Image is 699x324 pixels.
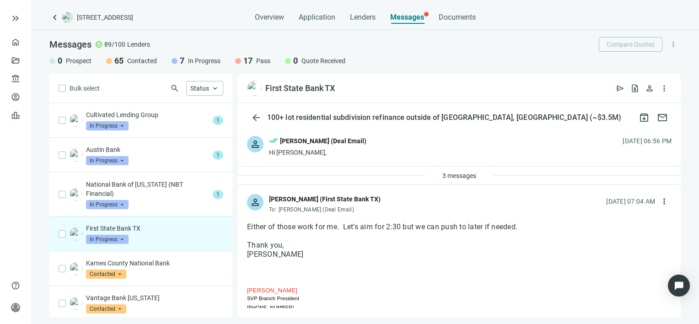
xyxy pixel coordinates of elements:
div: [PERSON_NAME] (First State Bank TX) [269,194,381,204]
span: 65 [114,55,124,66]
span: In Progress [188,56,220,65]
span: check_circle [95,41,102,48]
p: First State Bank TX [86,224,223,233]
span: keyboard_arrow_up [211,84,219,92]
span: Status [190,85,209,92]
span: In Progress [86,235,129,244]
span: person [250,139,261,150]
span: account_balance [11,74,17,83]
span: person [250,197,261,208]
span: mail [657,112,668,123]
span: Pass [256,56,270,65]
p: Vantage Bank [US_STATE] [86,293,223,302]
span: 1 [213,190,223,199]
p: National Bank of [US_STATE] (NBT Financial) [86,180,209,198]
span: request_quote [630,84,640,93]
span: 0 [58,55,62,66]
span: Overview [255,13,284,22]
span: 3 messages [442,172,476,179]
span: In Progress [86,121,129,130]
div: [DATE] 07:04 AM [606,196,655,206]
a: keyboard_arrow_left [49,12,60,23]
span: Contacted [86,304,126,313]
button: more_vert [657,81,672,96]
span: In Progress [86,156,129,165]
span: search [170,84,179,93]
img: 409b8918-62c4-482d-91ad-bfb425df664f [247,81,262,96]
div: To: [269,206,381,213]
span: more_vert [669,40,677,49]
img: 32d10cf0-376b-43eb-8d77-e510f132ada9 [70,188,82,201]
button: 3 messages [435,168,484,183]
span: 7 [180,55,184,66]
div: Open Intercom Messenger [668,275,690,297]
p: Cultivated Lending Group [86,110,209,119]
p: Austin Bank [86,145,209,154]
button: person [642,81,657,96]
img: 409b8918-62c4-482d-91ad-bfb425df664f [70,227,82,240]
span: Lenders [127,40,150,49]
span: 0 [293,55,298,66]
div: Hi [PERSON_NAME], [269,148,366,157]
span: [STREET_ADDRESS] [77,13,133,22]
span: 1 [213,116,223,125]
span: 17 [243,55,253,66]
span: Messages [390,13,424,22]
span: help [11,281,20,290]
button: mail [653,108,672,127]
div: [PERSON_NAME] (Deal Email) [280,136,366,146]
img: 6d574205-d139-4616-b6b5-817f22021449 [70,149,82,162]
button: archive [635,108,653,127]
span: Bulk select [70,83,100,93]
img: 68f75b0d-b9d5-45a5-8604-76bf977ef76d [70,114,82,127]
img: 840b4f95-0982-42ee-8fd8-63e4e2d5e74a [70,297,82,310]
span: Messages [49,39,91,50]
span: Contacted [86,270,126,279]
span: more_vert [660,197,669,206]
span: [PERSON_NAME] (Deal Email) [279,206,354,213]
button: arrow_back [247,108,265,127]
span: Lenders [350,13,376,22]
img: deal-logo [62,12,73,23]
span: arrow_back [251,112,262,123]
img: a8ced998-a23f-46b5-9ceb-daee2cd86979 [70,262,82,275]
span: more_vert [660,84,669,93]
span: send [616,84,625,93]
button: send [613,81,628,96]
button: keyboard_double_arrow_right [10,13,21,24]
span: Prospect [66,56,91,65]
span: 89/100 [104,40,125,49]
button: more_vert [657,194,672,209]
span: Quote Received [301,56,345,65]
span: person [11,303,20,312]
button: more_vert [666,37,681,52]
span: 1 [213,151,223,160]
p: Karnes County National Bank [86,259,223,268]
span: Application [299,13,335,22]
div: 100+ lot residential subdivision refinance outside of [GEOGRAPHIC_DATA], [GEOGRAPHIC_DATA] (~$3.5M) [265,113,623,122]
div: [DATE] 06:56 PM [623,136,672,146]
span: done_all [269,136,278,148]
span: Contacted [127,56,157,65]
button: Compare Quotes [599,37,662,52]
div: First State Bank TX [265,83,335,94]
span: archive [639,112,650,123]
button: request_quote [628,81,642,96]
span: In Progress [86,200,129,209]
span: Documents [439,13,476,22]
span: person [645,84,654,93]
